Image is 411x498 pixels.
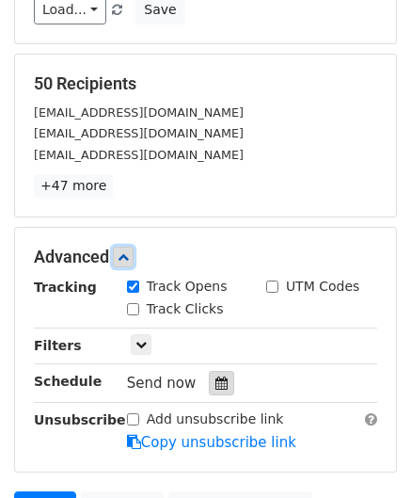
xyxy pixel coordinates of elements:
small: [EMAIL_ADDRESS][DOMAIN_NAME] [34,105,244,120]
h5: 50 Recipients [34,73,377,94]
h5: Advanced [34,247,377,267]
strong: Schedule [34,374,102,389]
strong: Unsubscribe [34,412,126,427]
label: Add unsubscribe link [147,410,284,429]
small: [EMAIL_ADDRESS][DOMAIN_NAME] [34,148,244,162]
a: +47 more [34,174,113,198]
small: [EMAIL_ADDRESS][DOMAIN_NAME] [34,126,244,140]
label: UTM Codes [286,277,359,297]
label: Track Clicks [147,299,224,319]
strong: Filters [34,338,82,353]
strong: Tracking [34,280,97,295]
iframe: Chat Widget [317,408,411,498]
span: Send now [127,375,197,392]
a: Copy unsubscribe link [127,434,296,451]
label: Track Opens [147,277,228,297]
